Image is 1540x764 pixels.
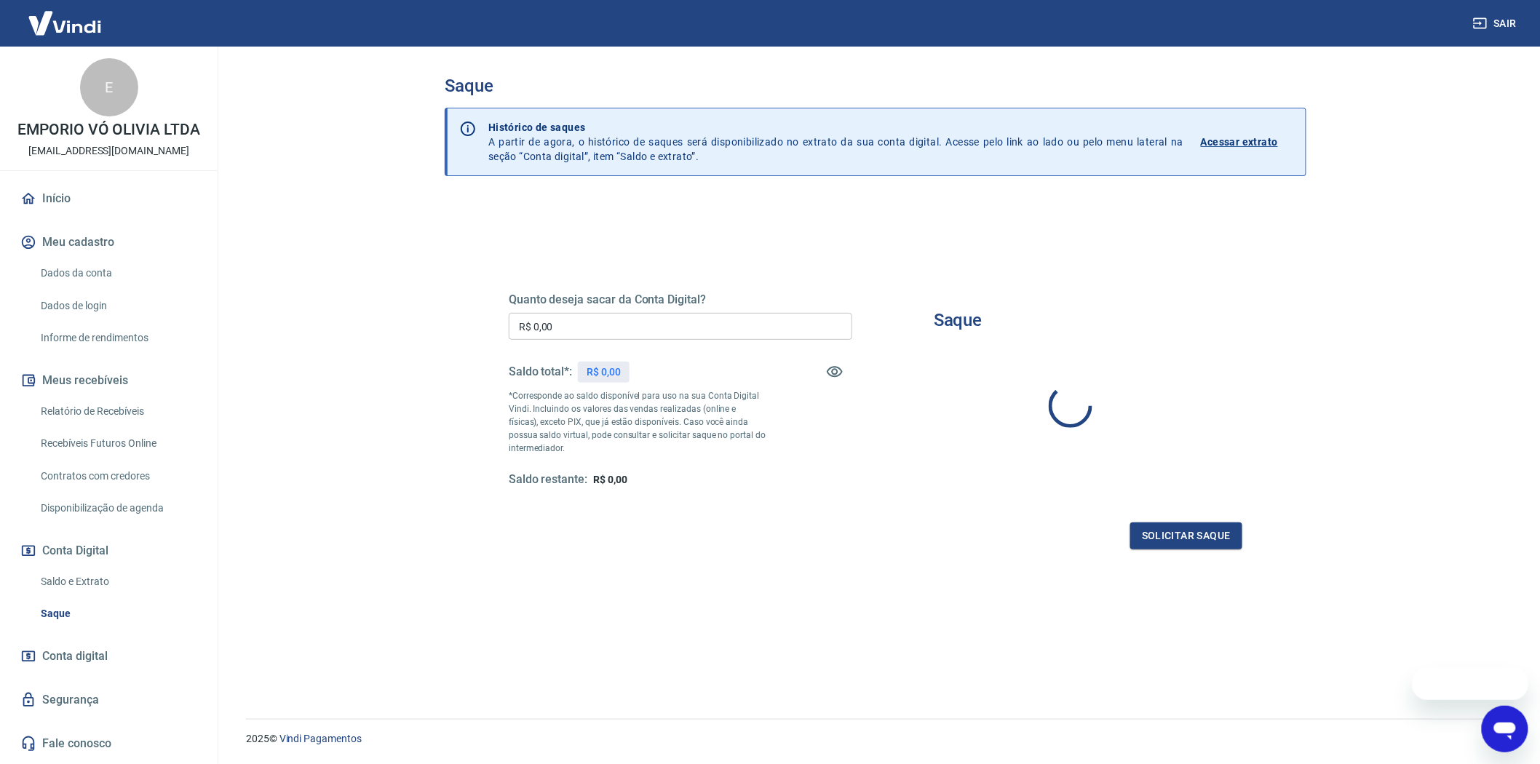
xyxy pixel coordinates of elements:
[17,226,200,258] button: Meu cadastro
[934,310,983,330] h3: Saque
[1413,668,1528,700] iframe: Mensagem da empresa
[35,429,200,458] a: Recebíveis Futuros Online
[509,472,587,488] h5: Saldo restante:
[35,567,200,597] a: Saldo e Extrato
[35,461,200,491] a: Contratos com credores
[17,684,200,716] a: Segurança
[17,728,200,760] a: Fale conosco
[509,293,852,307] h5: Quanto deseja sacar da Conta Digital?
[17,122,200,138] p: EMPORIO VÓ OLIVIA LTDA
[17,183,200,215] a: Início
[17,1,112,45] img: Vindi
[17,640,200,672] a: Conta digital
[279,733,362,744] a: Vindi Pagamentos
[42,646,108,666] span: Conta digital
[35,397,200,426] a: Relatório de Recebíveis
[593,474,627,485] span: R$ 0,00
[80,58,138,116] div: E
[35,258,200,288] a: Dados da conta
[1482,706,1528,752] iframe: Botão para abrir a janela de mensagens
[1130,522,1242,549] button: Solicitar saque
[35,493,200,523] a: Disponibilização de agenda
[35,291,200,321] a: Dados de login
[1470,10,1523,37] button: Sair
[17,365,200,397] button: Meus recebíveis
[1201,120,1294,164] a: Acessar extrato
[35,323,200,353] a: Informe de rendimentos
[445,76,1306,96] h3: Saque
[1201,135,1278,149] p: Acessar extrato
[35,599,200,629] a: Saque
[17,535,200,567] button: Conta Digital
[488,120,1183,135] p: Histórico de saques
[509,389,766,455] p: *Corresponde ao saldo disponível para uso na sua Conta Digital Vindi. Incluindo os valores das ve...
[587,365,621,380] p: R$ 0,00
[246,731,1505,747] p: 2025 ©
[509,365,572,379] h5: Saldo total*:
[28,143,189,159] p: [EMAIL_ADDRESS][DOMAIN_NAME]
[488,120,1183,164] p: A partir de agora, o histórico de saques será disponibilizado no extrato da sua conta digital. Ac...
